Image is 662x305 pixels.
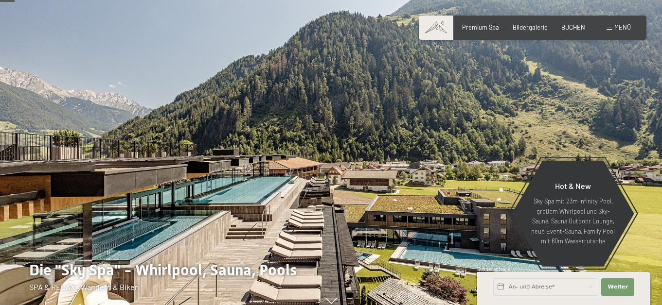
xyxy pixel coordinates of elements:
[462,23,499,31] a: Premium Spa
[511,160,635,267] a: Hot & New Sky Spa mit 23m Infinity Pool, großem Whirlpool und Sky-Sauna, Sauna Outdoor Lounge, ne...
[531,196,615,246] p: Sky Spa mit 23m Infinity Pool, großem Whirlpool und Sky-Sauna, Sauna Outdoor Lounge, neue Event-S...
[608,283,628,291] span: Weiter
[477,266,511,272] span: Schnellanfrage
[555,181,591,190] span: Hot & New
[513,23,548,31] a: Bildergalerie
[614,23,631,31] span: Menü
[601,278,634,296] button: Weiter
[561,23,585,31] a: BUCHEN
